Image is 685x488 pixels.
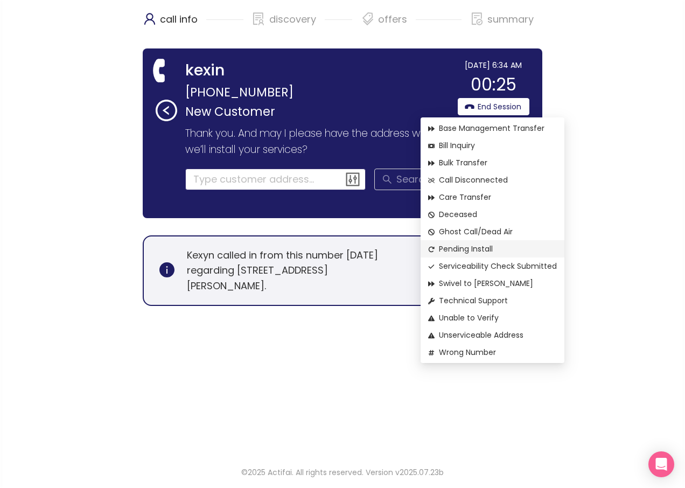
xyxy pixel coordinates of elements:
[185,126,443,158] p: Thank you. And may I please have the address where we’ll install your services?
[185,59,225,82] strong: kexin
[428,140,557,151] span: Bill Inquiry
[428,312,557,324] span: Unable to Verify
[361,11,462,38] div: offers
[185,169,366,190] input: Type customer address...
[428,260,557,272] span: Serviceability Check Submitted
[159,262,174,277] span: info-circle
[648,451,674,477] div: Open Intercom Messenger
[458,71,529,98] div: 00:25
[185,82,293,102] span: [PHONE_NUMBER]
[428,346,557,358] span: Wrong Number
[143,11,243,38] div: call info
[428,295,557,306] span: Technical Support
[428,226,557,238] span: Ghost Call/Dead Air
[269,11,316,28] p: discovery
[428,122,557,134] span: Base Management Transfer
[252,12,265,25] span: solution
[428,277,557,289] span: Swivel to [PERSON_NAME]
[428,243,557,255] span: Pending Install
[428,208,557,220] span: Deceased
[428,157,557,169] span: Bulk Transfer
[428,191,557,203] span: Care Transfer
[160,11,198,28] p: call info
[428,174,557,186] span: Call Disconnected
[471,12,484,25] span: file-done
[185,102,452,121] p: New Customer
[149,59,172,82] span: phone
[361,12,374,25] span: tags
[143,12,156,25] span: user
[428,329,557,341] span: Unserviceable Address
[458,59,529,71] div: [DATE] 6:34 AM
[252,11,353,38] div: discovery
[470,11,534,38] div: summary
[187,248,402,294] p: Kexyn called in from this number [DATE] regarding [STREET_ADDRESS][PERSON_NAME].
[487,11,534,28] p: summary
[458,98,529,115] button: End Session
[378,11,407,28] p: offers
